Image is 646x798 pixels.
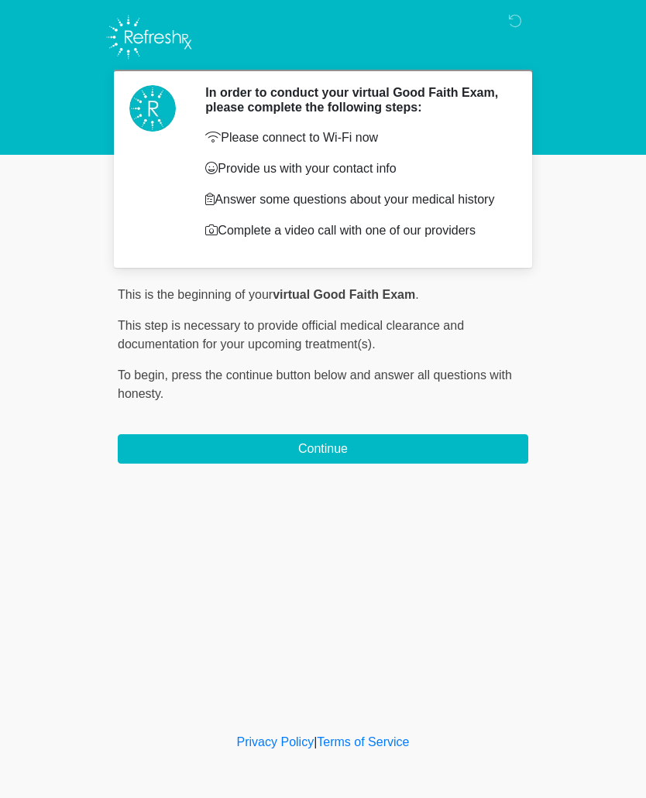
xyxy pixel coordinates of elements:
p: Complete a video call with one of our providers [205,221,505,240]
button: Continue [118,434,528,464]
span: This step is necessary to provide official medical clearance and documentation for your upcoming ... [118,319,464,351]
span: This is the beginning of your [118,288,273,301]
p: Answer some questions about your medical history [205,190,505,209]
a: Terms of Service [317,735,409,748]
strong: virtual Good Faith Exam [273,288,415,301]
p: Please connect to Wi-Fi now [205,128,505,147]
a: | [314,735,317,748]
img: Refresh RX Logo [102,12,196,63]
img: Agent Avatar [129,85,176,132]
span: To begin, [118,368,171,382]
a: Privacy Policy [237,735,314,748]
span: press the continue button below and answer all questions with honesty. [118,368,512,400]
p: Provide us with your contact info [205,159,505,178]
span: . [415,288,418,301]
h2: In order to conduct your virtual Good Faith Exam, please complete the following steps: [205,85,505,115]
